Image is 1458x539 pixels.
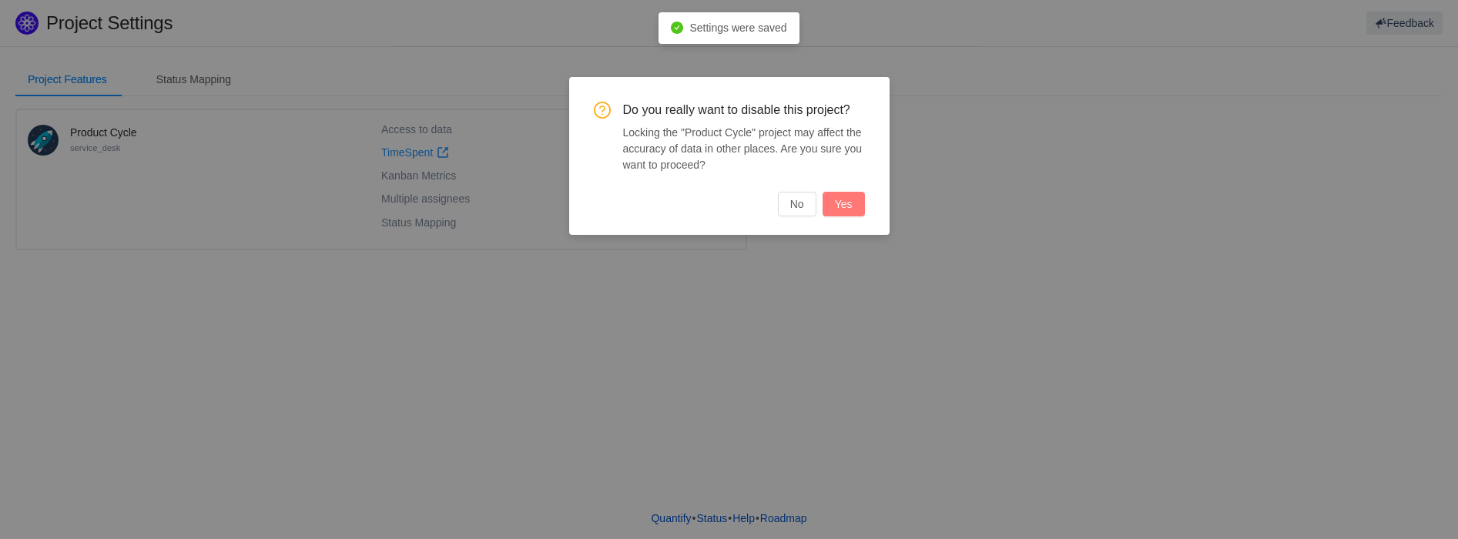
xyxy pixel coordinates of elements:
span: Settings were saved [689,22,786,34]
span: Do you really want to disable this project? [623,102,865,119]
i: icon: question-circle [594,102,611,119]
div: Locking the "Product Cycle" project may affect the accuracy of data in other places. Are you sure... [623,125,865,173]
button: No [778,192,816,216]
i: icon: check-circle [671,22,683,34]
button: Yes [823,192,865,216]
